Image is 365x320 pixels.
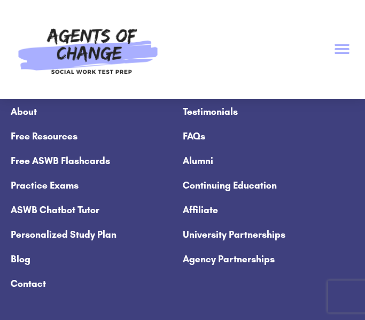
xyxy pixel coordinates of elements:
[330,37,354,61] div: Menu Toggle
[11,149,183,173] a: Free ASWB Flashcards
[11,99,183,124] a: About
[183,198,355,222] a: Affiliate
[11,198,183,222] a: ASWB Chatbot Tutor
[11,124,183,149] a: Free Resources
[11,222,183,247] a: Personalized Study Plan
[183,173,355,198] a: Continuing Education
[11,99,183,296] nav: Menu
[183,124,355,149] a: FAQs
[11,173,183,198] a: Practice Exams
[183,149,355,173] a: Alumni
[183,247,355,271] a: Agency Partnerships
[183,99,355,271] nav: Menu
[183,222,355,247] a: University Partnerships
[11,271,183,296] a: Contact
[183,99,355,124] a: Testimonials
[11,247,183,271] a: Blog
